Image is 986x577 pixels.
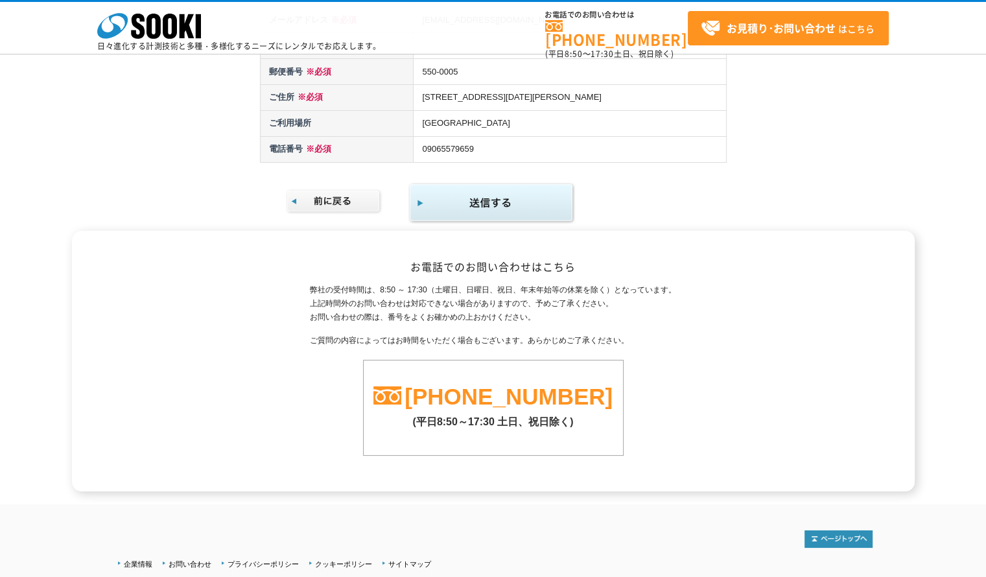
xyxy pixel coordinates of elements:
a: サイトマップ [388,560,431,568]
th: 郵便番号 [260,59,414,85]
span: はこちら [701,19,874,38]
p: ご質問の内容によってはお時間をいただく場合もございます。あらかじめご了承ください。 [310,334,675,347]
th: 電話番号 [260,137,414,163]
td: 550-0005 [414,59,726,85]
span: お電話でのお問い合わせは [545,11,688,19]
th: ご利用場所 [260,111,414,137]
p: 弊社の受付時間は、8:50 ～ 17:30（土曜日、日曜日、祝日、年末年始等の休業を除く）となっています。 上記時間外のお問い合わせは対応できない場合がありますので、予めご了承ください。 お問い... [310,283,675,324]
a: [PHONE_NUMBER] [405,384,613,409]
a: プライバシーポリシー [228,560,299,568]
a: クッキーポリシー [315,560,372,568]
span: 17:30 [591,48,614,60]
span: 8:50 [565,48,583,60]
span: ※必須 [303,144,331,154]
td: 09065579659 [414,137,726,163]
a: お見積り･お問い合わせはこちら [688,11,889,45]
span: ※必須 [294,92,323,102]
img: トップページへ [804,530,873,548]
a: お問い合わせ [169,560,211,568]
td: [STREET_ADDRESS][DATE][PERSON_NAME] [414,85,726,111]
span: ※必須 [303,67,331,77]
a: [PHONE_NUMBER] [545,20,688,47]
strong: お見積り･お問い合わせ [727,20,836,36]
p: 日々進化する計測技術と多種・多様化するニーズにレンタルでお応えします。 [97,42,381,50]
th: ご住所 [260,85,414,111]
span: (平日 ～ 土日、祝日除く) [545,48,674,60]
td: [GEOGRAPHIC_DATA] [414,111,726,137]
img: 前に戻る [286,189,382,214]
img: 同意して内容の確認画面へ [408,182,575,224]
p: (平日8:50～17:30 土日、祝日除く) [364,409,623,429]
a: 企業情報 [124,560,152,568]
h2: お電話でのお問い合わせはこちら [114,260,873,274]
